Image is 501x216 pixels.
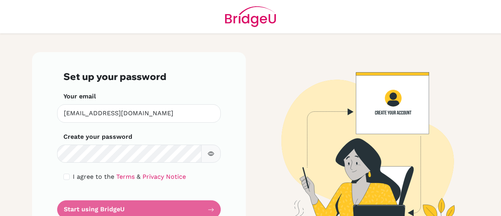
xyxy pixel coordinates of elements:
input: Insert your email* [57,104,221,123]
label: Your email [63,92,96,101]
span: I agree to the [73,173,114,180]
span: & [137,173,141,180]
a: Terms [116,173,135,180]
label: Create your password [63,132,132,142]
h3: Set up your password [63,71,214,82]
a: Privacy Notice [142,173,186,180]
